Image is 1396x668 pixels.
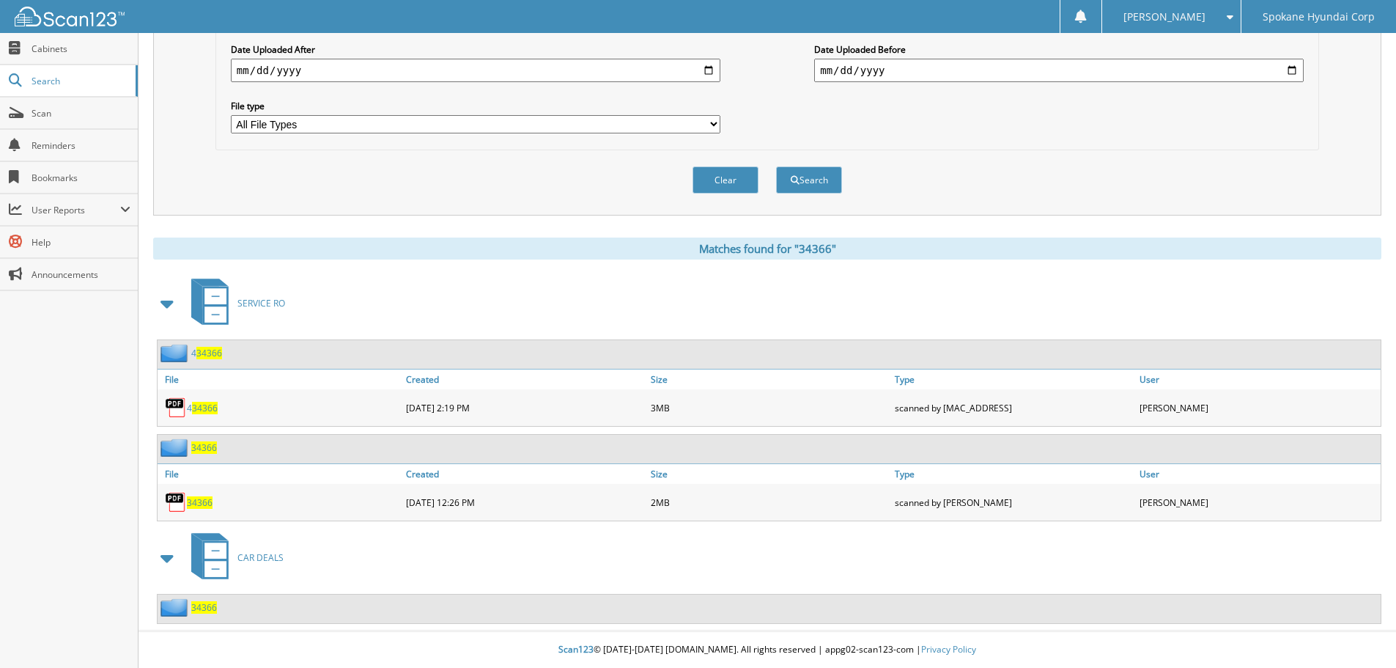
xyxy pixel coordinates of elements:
span: Scan123 [558,643,594,656]
label: File type [231,100,720,112]
span: CAR DEALS [237,551,284,564]
span: SERVICE RO [237,297,285,309]
a: 434366 [191,347,222,359]
iframe: Chat Widget [1323,598,1396,668]
a: Created [402,464,647,484]
img: scan123-logo-white.svg [15,7,125,26]
img: PDF.png [165,397,187,419]
div: [PERSON_NAME] [1136,488,1381,517]
span: Scan [32,107,130,120]
span: Cabinets [32,43,130,55]
a: Size [647,464,892,484]
a: User [1136,370,1381,389]
span: Help [32,236,130,249]
a: Created [402,370,647,389]
a: File [158,370,402,389]
div: [PERSON_NAME] [1136,393,1381,422]
img: folder2.png [160,344,191,362]
a: SERVICE RO [182,274,285,332]
img: PDF.png [165,491,187,513]
div: [DATE] 2:19 PM [402,393,647,422]
span: Bookmarks [32,172,130,184]
span: [PERSON_NAME] [1123,12,1205,21]
a: File [158,464,402,484]
a: Type [891,370,1136,389]
span: Spokane Hyundai Corp [1263,12,1375,21]
span: Reminders [32,139,130,152]
div: © [DATE]-[DATE] [DOMAIN_NAME]. All rights reserved | appg02-scan123-com | [139,632,1396,668]
a: User [1136,464,1381,484]
a: Privacy Policy [921,643,976,656]
span: User Reports [32,204,120,216]
div: Matches found for "34366" [153,238,1381,260]
div: scanned by [MAC_ADDRESS] [891,393,1136,422]
img: folder2.png [160,598,191,617]
input: start [231,59,720,82]
div: scanned by [PERSON_NAME] [891,488,1136,517]
button: Search [776,166,842,194]
a: 34366 [191,601,217,614]
a: 434366 [187,402,218,414]
a: Type [891,464,1136,484]
span: Announcements [32,268,130,281]
a: CAR DEALS [182,529,284,587]
input: end [814,59,1304,82]
a: Size [647,370,892,389]
label: Date Uploaded Before [814,43,1304,56]
a: 34366 [191,441,217,454]
div: 2MB [647,488,892,517]
div: 3MB [647,393,892,422]
label: Date Uploaded After [231,43,720,56]
a: 34366 [187,496,213,509]
span: 34366 [192,402,218,414]
button: Clear [693,166,758,194]
span: Search [32,75,128,87]
img: folder2.png [160,438,191,457]
span: 34366 [196,347,222,359]
div: [DATE] 12:26 PM [402,488,647,517]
